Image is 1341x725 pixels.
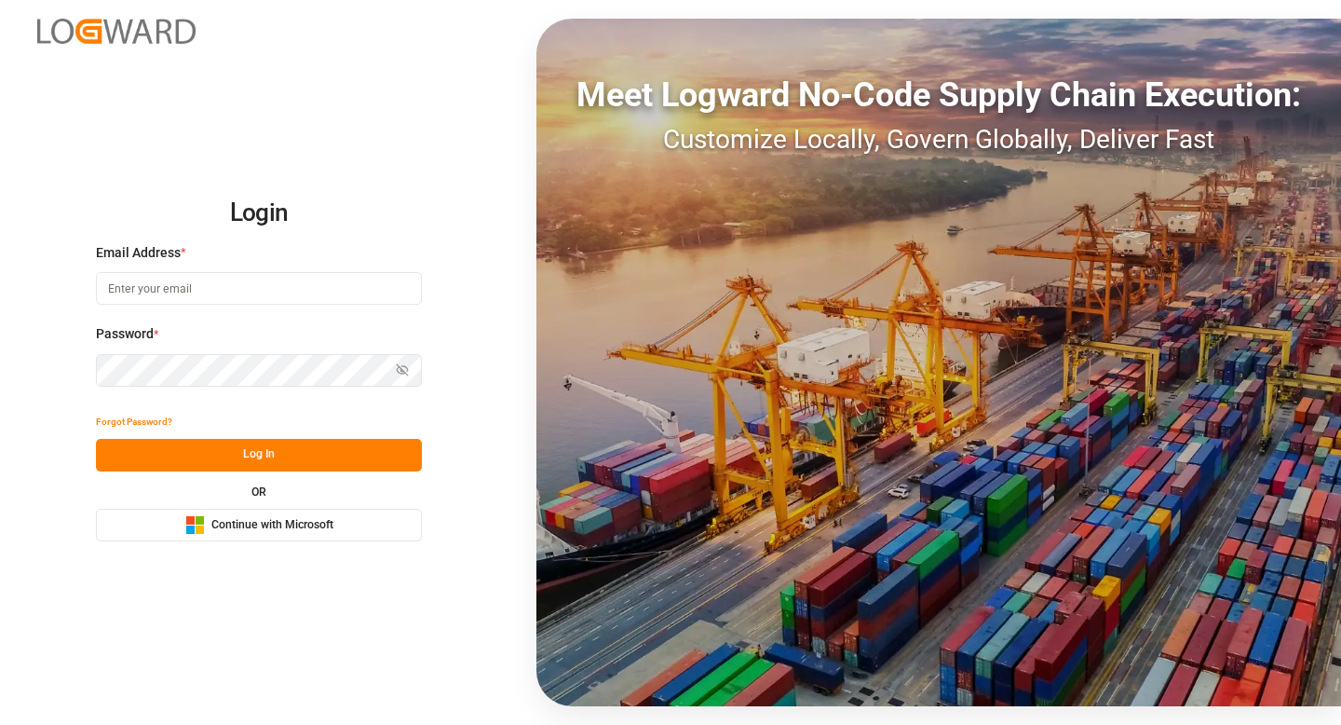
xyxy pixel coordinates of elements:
[96,406,172,439] button: Forgot Password?
[96,324,154,344] span: Password
[96,243,181,263] span: Email Address
[251,486,266,498] small: OR
[96,439,422,472] button: Log In
[536,70,1341,120] div: Meet Logward No-Code Supply Chain Execution:
[37,19,196,44] img: Logward_new_orange.png
[96,509,422,541] button: Continue with Microsoft
[96,184,422,243] h2: Login
[536,120,1341,159] div: Customize Locally, Govern Globally, Deliver Fast
[96,272,422,305] input: Enter your email
[211,517,333,534] span: Continue with Microsoft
